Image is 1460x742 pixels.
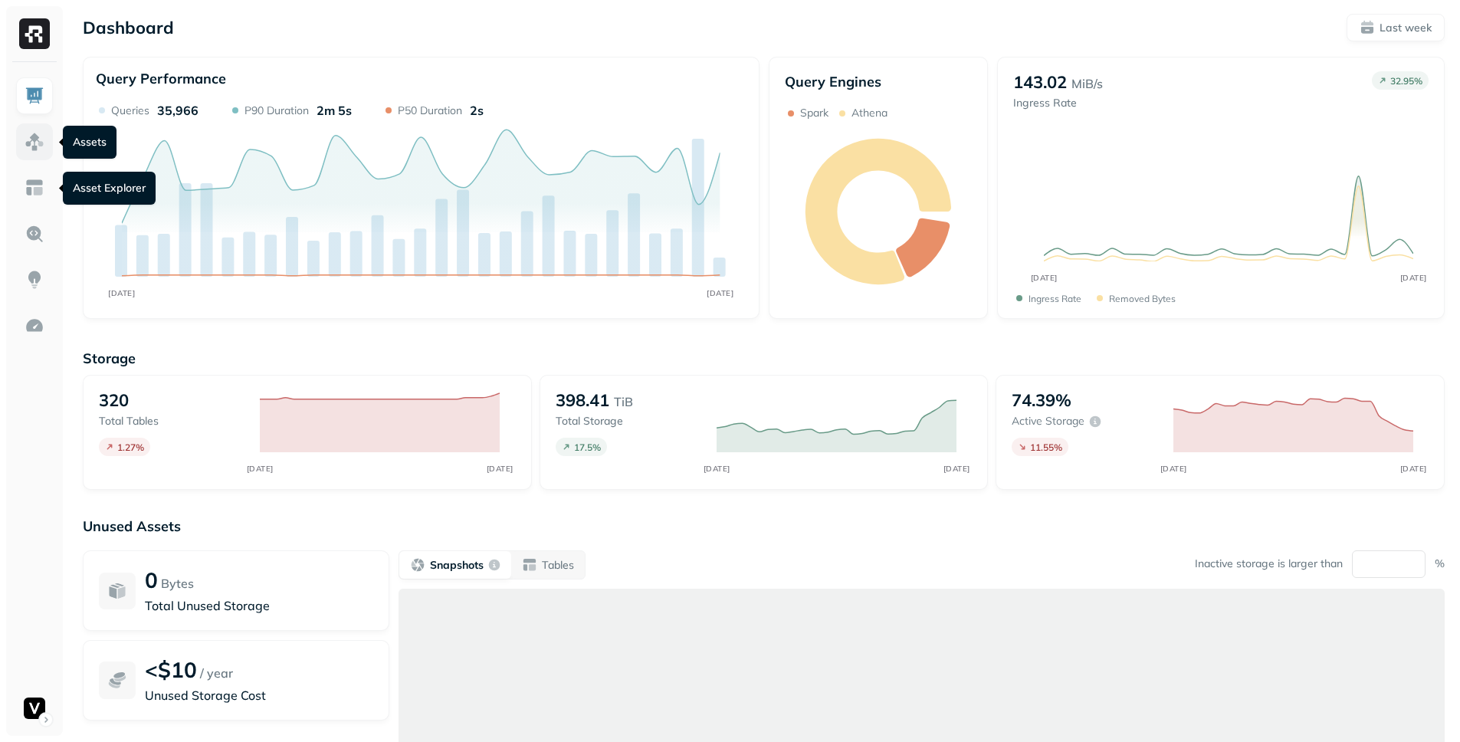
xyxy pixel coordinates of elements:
[25,316,44,336] img: Optimization
[145,656,197,683] p: <$10
[83,350,1445,367] p: Storage
[19,18,50,49] img: Ryft
[161,574,194,593] p: Bytes
[1030,273,1057,283] tspan: [DATE]
[99,389,129,411] p: 320
[542,558,574,573] p: Tables
[247,464,274,474] tspan: [DATE]
[25,178,44,198] img: Asset Explorer
[1380,21,1432,35] p: Last week
[398,103,462,118] p: P50 Duration
[244,103,309,118] p: P90 Duration
[317,103,352,118] p: 2m 5s
[785,73,972,90] p: Query Engines
[707,288,733,297] tspan: [DATE]
[943,464,970,474] tspan: [DATE]
[145,686,373,704] p: Unused Storage Cost
[145,566,158,593] p: 0
[108,288,135,297] tspan: [DATE]
[574,442,601,453] p: 17.5 %
[1435,556,1445,571] p: %
[614,392,633,411] p: TiB
[1071,74,1103,93] p: MiB/s
[1013,96,1103,110] p: Ingress Rate
[1399,273,1426,283] tspan: [DATE]
[1012,414,1084,428] p: Active storage
[1347,14,1445,41] button: Last week
[83,17,174,38] p: Dashboard
[800,106,828,120] p: Spark
[470,103,484,118] p: 2s
[25,270,44,290] img: Insights
[1399,464,1426,474] tspan: [DATE]
[63,172,156,205] div: Asset Explorer
[703,464,730,474] tspan: [DATE]
[1160,464,1186,474] tspan: [DATE]
[25,224,44,244] img: Query Explorer
[99,414,244,428] p: Total tables
[25,86,44,106] img: Dashboard
[1013,71,1067,93] p: 143.02
[25,132,44,152] img: Assets
[96,70,226,87] p: Query Performance
[1195,556,1343,571] p: Inactive storage is larger than
[1012,389,1071,411] p: 74.39%
[63,126,116,159] div: Assets
[1029,293,1081,304] p: Ingress Rate
[851,106,887,120] p: Athena
[157,103,198,118] p: 35,966
[200,664,233,682] p: / year
[1390,75,1422,87] p: 32.95 %
[24,698,45,719] img: Voodoo
[111,103,149,118] p: Queries
[430,558,484,573] p: Snapshots
[145,596,373,615] p: Total Unused Storage
[556,389,609,411] p: 398.41
[117,442,144,453] p: 1.27 %
[556,414,701,428] p: Total storage
[1030,442,1062,453] p: 11.55 %
[83,517,1445,535] p: Unused Assets
[487,464,513,474] tspan: [DATE]
[1109,293,1176,304] p: Removed bytes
